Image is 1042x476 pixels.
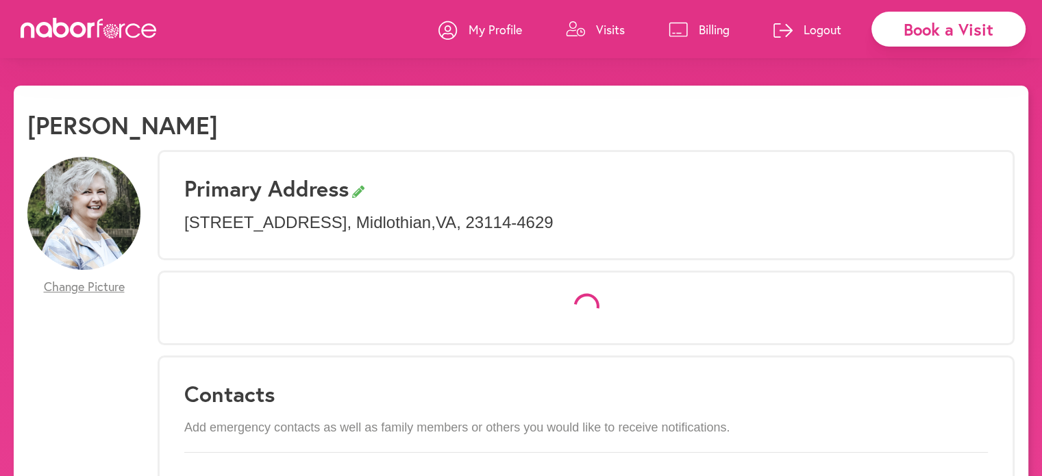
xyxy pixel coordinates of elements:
p: Visits [596,21,625,38]
a: Visits [566,9,625,50]
p: Logout [804,21,841,38]
img: SfcD9pQ0RmDyT5SwZ7jQ [27,157,140,270]
p: Add emergency contacts as well as family members or others you would like to receive notifications. [184,421,988,436]
a: Logout [773,9,841,50]
h1: [PERSON_NAME] [27,110,218,140]
p: My Profile [469,21,522,38]
p: [STREET_ADDRESS] , Midlothian , VA , 23114-4629 [184,213,988,233]
h3: Contacts [184,381,988,407]
p: Billing [699,21,730,38]
span: Change Picture [44,279,125,295]
a: Billing [669,9,730,50]
h3: Primary Address [184,175,988,201]
div: Book a Visit [871,12,1026,47]
a: My Profile [438,9,522,50]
